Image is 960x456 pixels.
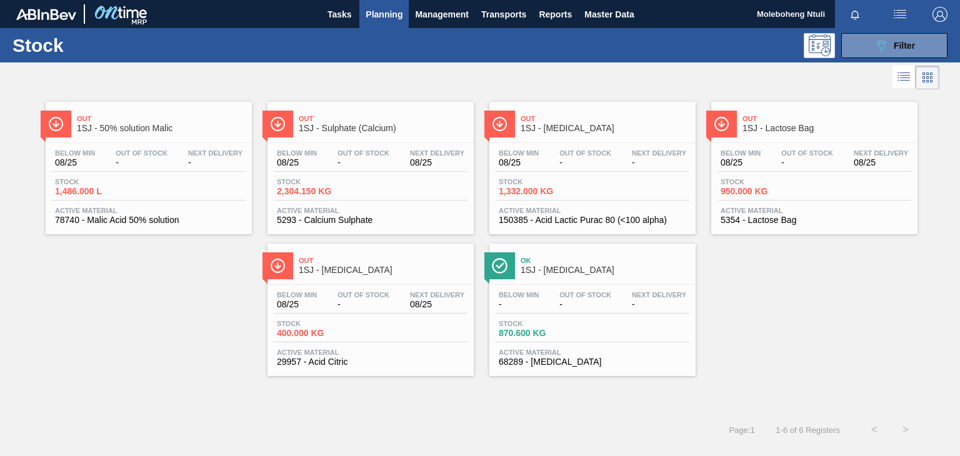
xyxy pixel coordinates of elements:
[77,124,246,133] span: 1SJ - 50% solution Malic
[854,158,908,167] span: 08/25
[499,187,586,196] span: 1,332.000 KG
[499,149,539,157] span: Below Min
[721,187,808,196] span: 950.000 KG
[916,66,939,89] div: Card Vision
[499,300,539,309] span: -
[188,149,242,157] span: Next Delivery
[632,158,686,167] span: -
[116,158,167,167] span: -
[521,257,689,264] span: Ok
[632,149,686,157] span: Next Delivery
[894,41,915,51] span: Filter
[781,149,833,157] span: Out Of Stock
[742,124,911,133] span: 1SJ - Lactose Bag
[559,300,611,309] span: -
[337,158,389,167] span: -
[632,291,686,299] span: Next Delivery
[841,33,947,58] button: Filter
[714,116,729,132] img: Ícone
[116,149,167,157] span: Out Of Stock
[55,149,95,157] span: Below Min
[521,115,689,122] span: Out
[410,149,464,157] span: Next Delivery
[632,300,686,309] span: -
[258,234,480,376] a: ÍconeOut1SJ - [MEDICAL_DATA]Below Min08/25Out Of Stock-Next Delivery08/25Stock400.000 KGActive Ma...
[48,116,64,132] img: Ícone
[892,66,916,89] div: List Vision
[742,115,911,122] span: Out
[277,291,317,299] span: Below Min
[702,92,924,234] a: ÍconeOut1SJ - Lactose BagBelow Min08/25Out Of Stock-Next Delivery08/25Stock950.000 KGActive Mater...
[277,349,464,356] span: Active Material
[729,425,754,435] span: Page : 1
[499,158,539,167] span: 08/25
[492,116,507,132] img: Ícone
[774,425,840,435] span: 1 - 6 of 6 Registers
[721,158,761,167] span: 08/25
[584,7,634,22] span: Master Data
[277,178,364,186] span: Stock
[55,216,242,225] span: 78740 - Malic Acid 50% solution
[277,207,464,214] span: Active Material
[188,158,242,167] span: -
[55,207,242,214] span: Active Material
[299,124,467,133] span: 1SJ - Sulphate (Calcium)
[299,257,467,264] span: Out
[77,115,246,122] span: Out
[499,216,686,225] span: 150385 - Acid Lactic Purac 80 (<100 alpha)
[299,265,467,275] span: 1SJ - Citric Acid
[299,115,467,122] span: Out
[415,7,469,22] span: Management
[721,149,761,157] span: Below Min
[539,7,572,22] span: Reports
[559,291,611,299] span: Out Of Stock
[337,291,389,299] span: Out Of Stock
[258,92,480,234] a: ÍconeOut1SJ - Sulphate (Calcium)Below Min08/25Out Of Stock-Next Delivery08/25Stock2,304.150 KGAct...
[721,178,808,186] span: Stock
[521,265,689,275] span: 1SJ - Magnesium Oxide
[410,158,464,167] span: 08/25
[366,7,402,22] span: Planning
[721,216,908,225] span: 5354 - Lactose Bag
[521,124,689,133] span: 1SJ - Lactic Acid
[277,300,317,309] span: 08/25
[410,291,464,299] span: Next Delivery
[499,329,586,338] span: 870.600 KG
[55,158,95,167] span: 08/25
[337,300,389,309] span: -
[890,414,921,445] button: >
[277,357,464,367] span: 29957 - Acid Citric
[277,158,317,167] span: 08/25
[804,33,835,58] div: Programming: no user selected
[932,7,947,22] img: Logout
[499,320,586,327] span: Stock
[492,258,507,274] img: Ícone
[721,207,908,214] span: Active Material
[16,9,76,20] img: TNhmsLtSVTkK8tSr43FrP2fwEKptu5GPRR3wAAAABJRU5ErkJggg==
[36,92,258,234] a: ÍconeOut1SJ - 50% solution MalicBelow Min08/25Out Of Stock-Next Delivery-Stock1,486.000 LActive M...
[859,414,890,445] button: <
[12,38,192,52] h1: Stock
[499,207,686,214] span: Active Material
[277,149,317,157] span: Below Min
[499,291,539,299] span: Below Min
[854,149,908,157] span: Next Delivery
[277,329,364,338] span: 400.000 KG
[55,178,142,186] span: Stock
[781,158,833,167] span: -
[499,178,586,186] span: Stock
[277,216,464,225] span: 5293 - Calcium Sulphate
[481,7,526,22] span: Transports
[277,320,364,327] span: Stock
[277,187,364,196] span: 2,304.150 KG
[480,92,702,234] a: ÍconeOut1SJ - [MEDICAL_DATA]Below Min08/25Out Of Stock-Next Delivery-Stock1,332.000 KGActive Mate...
[55,187,142,196] span: 1,486.000 L
[337,149,389,157] span: Out Of Stock
[270,116,286,132] img: Ícone
[326,7,353,22] span: Tasks
[892,7,907,22] img: userActions
[835,6,875,23] button: Notifications
[559,149,611,157] span: Out Of Stock
[559,158,611,167] span: -
[270,258,286,274] img: Ícone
